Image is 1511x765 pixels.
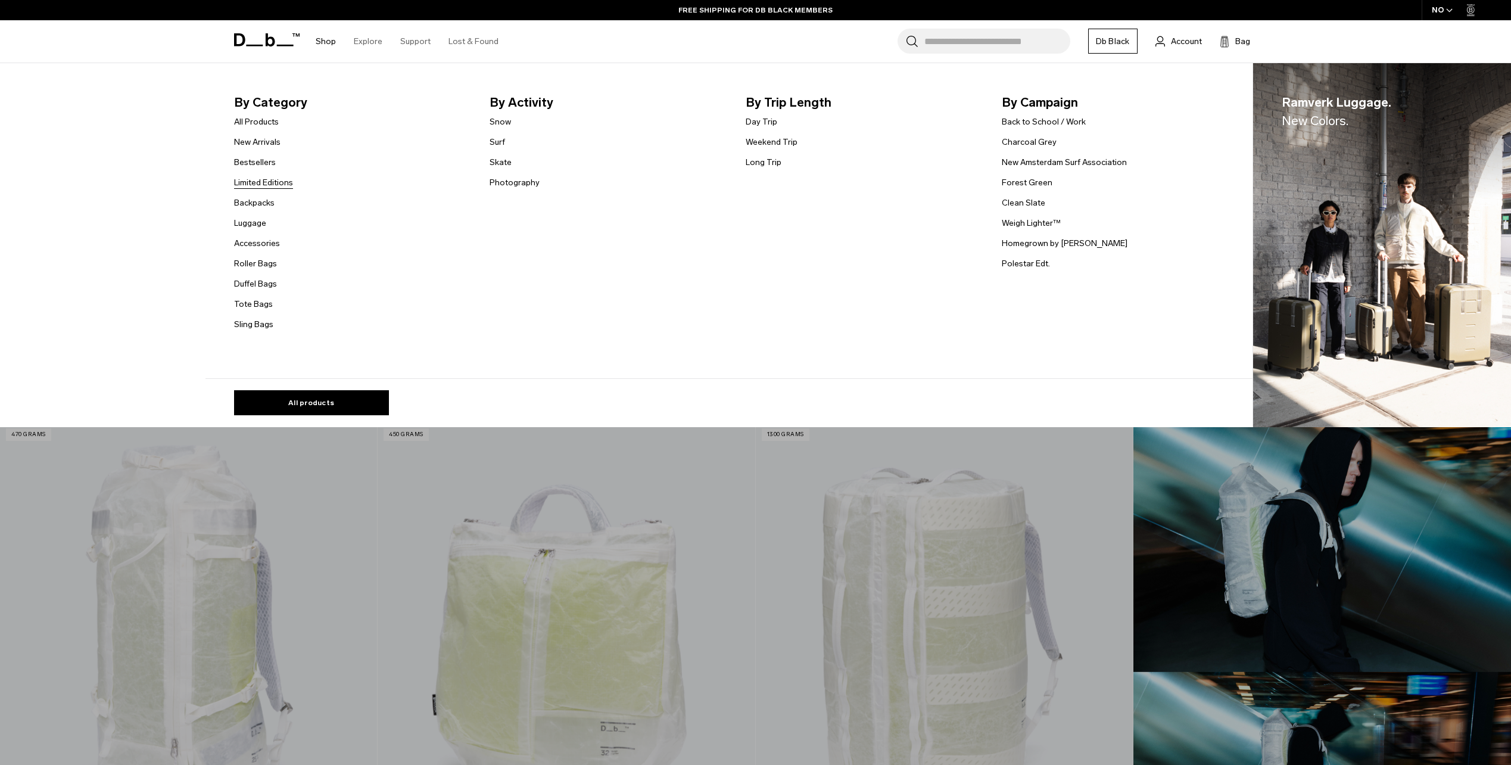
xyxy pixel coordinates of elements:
[234,390,389,415] a: All products
[234,257,277,270] a: Roller Bags
[234,278,277,290] a: Duffel Bags
[354,20,382,63] a: Explore
[678,5,833,15] a: FREE SHIPPING FOR DB BLACK MEMBERS
[400,20,431,63] a: Support
[490,93,727,112] span: By Activity
[234,156,276,169] a: Bestsellers
[307,20,507,63] nav: Main Navigation
[234,298,273,310] a: Tote Bags
[1253,63,1511,427] a: Ramverk Luggage.New Colors. Db
[1002,116,1086,128] a: Back to School / Work
[746,116,777,128] a: Day Trip
[1282,93,1391,130] span: Ramverk Luggage.
[1220,34,1250,48] button: Bag
[1002,156,1127,169] a: New Amsterdam Surf Association
[234,116,279,128] a: All Products
[1002,197,1045,209] a: Clean Slate
[1002,93,1239,112] span: By Campaign
[1002,217,1061,229] a: Weigh Lighter™
[746,136,797,148] a: Weekend Trip
[1171,35,1202,48] span: Account
[1002,136,1057,148] a: Charcoal Grey
[448,20,499,63] a: Lost & Found
[316,20,336,63] a: Shop
[1155,34,1202,48] a: Account
[746,93,983,112] span: By Trip Length
[1088,29,1138,54] a: Db Black
[1235,35,1250,48] span: Bag
[234,93,471,112] span: By Category
[490,156,512,169] a: Skate
[234,197,275,209] a: Backpacks
[1282,113,1348,128] span: New Colors.
[490,116,511,128] a: Snow
[1002,237,1127,250] a: Homegrown by [PERSON_NAME]
[1002,257,1050,270] a: Polestar Edt.
[234,176,293,189] a: Limited Editions
[746,156,781,169] a: Long Trip
[234,237,280,250] a: Accessories
[1253,63,1511,427] img: Db
[234,217,266,229] a: Luggage
[234,318,273,331] a: Sling Bags
[490,136,505,148] a: Surf
[1002,176,1052,189] a: Forest Green
[234,136,281,148] a: New Arrivals
[490,176,540,189] a: Photography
